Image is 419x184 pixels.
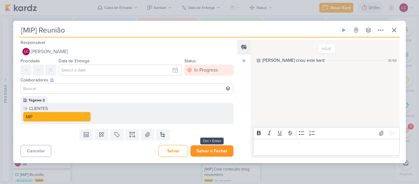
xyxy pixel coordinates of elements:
[388,58,397,63] div: 10:56
[184,65,233,76] button: In Progress
[253,139,400,156] div: Editor editing area: main
[22,48,30,55] div: Laís Costa
[19,25,337,36] input: Kard Sem Título
[59,65,182,76] input: Select a date
[21,58,40,64] label: Prioridade
[21,40,45,45] label: Responsável
[24,50,28,53] p: LC
[190,145,233,157] button: Salvar e Fechar
[159,145,188,157] button: Salvar
[21,77,233,83] div: Colaboradores
[29,105,91,112] label: CLIENTES
[21,145,51,157] button: Cancelar
[200,138,224,144] div: Ctrl + Enter
[29,97,45,103] div: Tagawa 2
[59,58,89,64] label: Data de Entrega
[21,46,233,57] button: LC [PERSON_NAME]
[22,85,232,92] input: Buscar
[194,66,218,74] div: In Progress
[341,28,346,33] div: Ligar relógio
[184,58,196,64] label: Status
[253,127,400,139] div: Editor toolbar
[31,48,68,55] span: [PERSON_NAME]
[262,57,325,64] div: [PERSON_NAME] criou este kard
[23,112,91,122] button: MIP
